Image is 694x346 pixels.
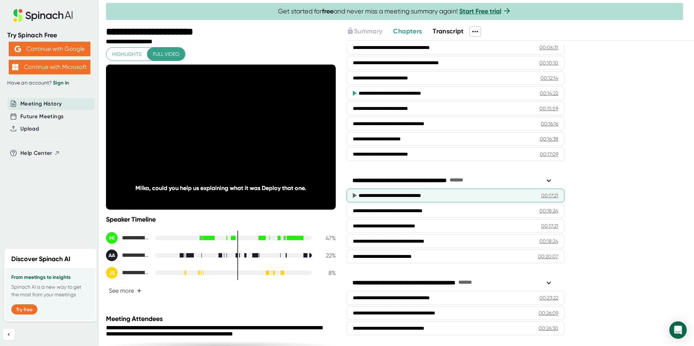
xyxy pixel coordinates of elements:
span: Summary [354,27,382,35]
a: Start Free trial [459,7,501,15]
img: Aehbyd4JwY73AAAAAElFTkSuQmCC [15,46,21,52]
button: Highlights [106,48,147,61]
button: Help Center [20,149,60,157]
div: 00:17:21 [541,192,558,199]
h2: Discover Spinach AI [11,254,70,264]
h3: From meetings to insights [11,275,90,280]
div: 00:14:22 [540,90,558,97]
span: Transcript [433,27,464,35]
div: Open Intercom Messenger [669,321,687,339]
div: 00:17:21 [541,222,558,230]
div: Have an account? [7,80,91,86]
button: Meeting History [20,100,62,108]
div: 00:15:59 [539,105,558,112]
button: Chapters [393,26,422,36]
span: + [137,288,142,294]
button: Summary [347,26,382,36]
div: 00:10:10 [539,59,558,66]
div: Milka, could you help us explaining what it was Deploy that one. [129,185,313,191]
div: JS [106,267,118,279]
p: Spinach AI is a new way to get the most from your meetings [11,283,90,298]
div: 00:18:24 [539,207,558,214]
button: Transcript [433,26,464,36]
div: AA [106,250,118,261]
div: 00:16:16 [541,120,558,127]
button: Full video [147,48,185,61]
span: Full video [153,50,179,59]
button: Continue with Google [9,42,90,56]
div: 00:23:22 [539,294,558,301]
button: Future Meetings [20,112,64,121]
a: Sign in [53,80,69,86]
div: 00:20:07 [538,253,558,260]
div: Mike Curtis (he/him) [106,232,150,244]
button: Continue with Microsoft [9,60,90,74]
div: 00:12:14 [540,74,558,82]
div: Try Spinach Free [7,31,91,40]
div: Speaker Timeline [106,215,336,223]
div: 47 % [318,235,336,242]
div: Meeting Attendees [106,315,338,323]
span: Highlights [112,50,142,59]
div: 8 % [318,269,336,276]
b: free [322,7,334,15]
div: 00:26:09 [539,309,558,317]
div: 22 % [318,252,336,259]
div: 00:17:09 [540,151,558,158]
span: Get started for and never miss a meeting summary again! [278,7,511,16]
div: 00:26:30 [539,325,558,332]
div: 00:18:24 [539,238,558,245]
button: See more+ [106,284,144,297]
button: Collapse sidebar [3,329,15,340]
div: 00:16:38 [540,135,558,143]
div: 00:06:31 [539,44,558,51]
div: M( [106,232,118,244]
button: Try free [11,304,37,314]
span: Chapters [393,27,422,35]
div: Alexandr Acuña [106,250,150,261]
div: Jerri-Ann Sturzenegger [106,267,150,279]
button: Upload [20,125,39,133]
span: Help Center [20,149,52,157]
